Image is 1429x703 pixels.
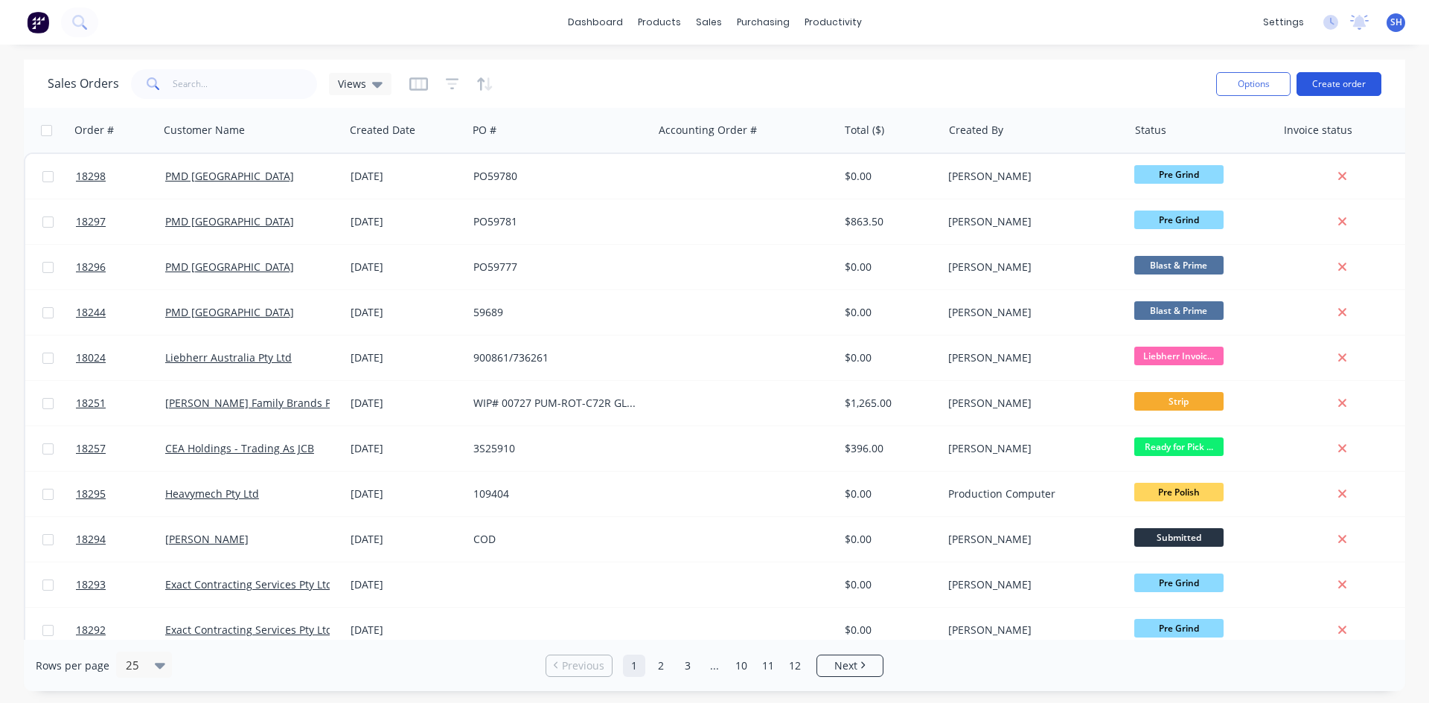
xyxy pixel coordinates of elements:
[845,441,932,456] div: $396.00
[351,441,461,456] div: [DATE]
[1134,347,1224,365] span: Liebherr Invoic...
[76,532,106,547] span: 18294
[948,169,1113,184] div: [PERSON_NAME]
[845,396,932,411] div: $1,265.00
[165,350,292,365] a: Liebherr Australia Pty Ltd
[845,532,932,547] div: $0.00
[845,305,932,320] div: $0.00
[351,305,461,320] div: [DATE]
[659,123,757,138] div: Accounting Order #
[845,577,932,592] div: $0.00
[948,350,1113,365] div: [PERSON_NAME]
[165,487,259,501] a: Heavymech Pty Ltd
[76,199,165,244] a: 18297
[36,658,109,673] span: Rows per page
[949,123,1003,138] div: Created By
[473,260,639,275] div: PO59777
[834,658,857,673] span: Next
[473,441,639,456] div: 3S25910
[76,623,106,638] span: 18292
[351,396,461,411] div: [DATE]
[165,623,333,637] a: Exact Contracting Services Pty Ltd
[948,487,1113,501] div: Production Computer
[76,336,165,380] a: 18024
[76,487,106,501] span: 18295
[76,350,106,365] span: 18024
[473,123,496,138] div: PO #
[650,655,672,677] a: Page 2
[351,577,461,592] div: [DATE]
[845,623,932,638] div: $0.00
[338,76,366,92] span: Views
[76,214,106,229] span: 18297
[1256,11,1311,33] div: settings
[817,658,883,673] a: Next page
[845,169,932,184] div: $0.00
[76,426,165,471] a: 18257
[351,350,461,365] div: [DATE]
[76,396,106,411] span: 18251
[165,305,294,319] a: PMD [GEOGRAPHIC_DATA]
[1134,528,1224,547] span: Submitted
[845,487,932,501] div: $0.00
[76,517,165,562] a: 18294
[76,381,165,426] a: 18251
[688,11,729,33] div: sales
[76,169,106,184] span: 18298
[1390,16,1402,29] span: SH
[948,305,1113,320] div: [PERSON_NAME]
[1134,165,1224,184] span: Pre Grind
[76,562,165,607] a: 18293
[1297,72,1381,96] button: Create order
[351,487,461,501] div: [DATE]
[351,532,461,547] div: [DATE]
[76,472,165,516] a: 18295
[1134,256,1224,275] span: Blast & Prime
[473,169,639,184] div: PO59780
[1134,574,1224,592] span: Pre Grind
[350,123,415,138] div: Created Date
[165,441,314,455] a: CEA Holdings - Trading As JCB
[164,123,245,138] div: Customer Name
[546,658,612,673] a: Previous page
[473,214,639,229] div: PO59781
[948,441,1113,456] div: [PERSON_NAME]
[703,655,726,677] a: Jump forward
[473,305,639,320] div: 59689
[730,655,752,677] a: Page 10
[76,608,165,652] a: 18292
[948,260,1113,275] div: [PERSON_NAME]
[76,260,106,275] span: 18296
[76,305,106,320] span: 18244
[165,169,294,183] a: PMD [GEOGRAPHIC_DATA]
[165,532,249,546] a: [PERSON_NAME]
[473,487,639,501] div: 109404
[76,245,165,289] a: 18296
[27,11,49,33] img: Factory
[165,214,294,228] a: PMD [GEOGRAPHIC_DATA]
[1134,483,1224,501] span: Pre Polish
[76,290,165,335] a: 18244
[76,577,106,592] span: 18293
[74,123,114,138] div: Order #
[1134,211,1224,229] span: Pre Grind
[623,655,645,677] a: Page 1 is your current page
[1134,301,1224,320] span: Blast & Prime
[757,655,779,677] a: Page 11
[48,77,119,91] h1: Sales Orders
[845,123,884,138] div: Total ($)
[473,396,639,411] div: WIP# 00727 PUM-ROT-C72R GL: 500P528
[473,350,639,365] div: 900861/736261
[351,214,461,229] div: [DATE]
[560,11,630,33] a: dashboard
[948,532,1113,547] div: [PERSON_NAME]
[677,655,699,677] a: Page 3
[729,11,797,33] div: purchasing
[76,154,165,199] a: 18298
[165,260,294,274] a: PMD [GEOGRAPHIC_DATA]
[845,260,932,275] div: $0.00
[173,69,318,99] input: Search...
[540,655,889,677] ul: Pagination
[473,532,639,547] div: COD
[1134,392,1224,411] span: Strip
